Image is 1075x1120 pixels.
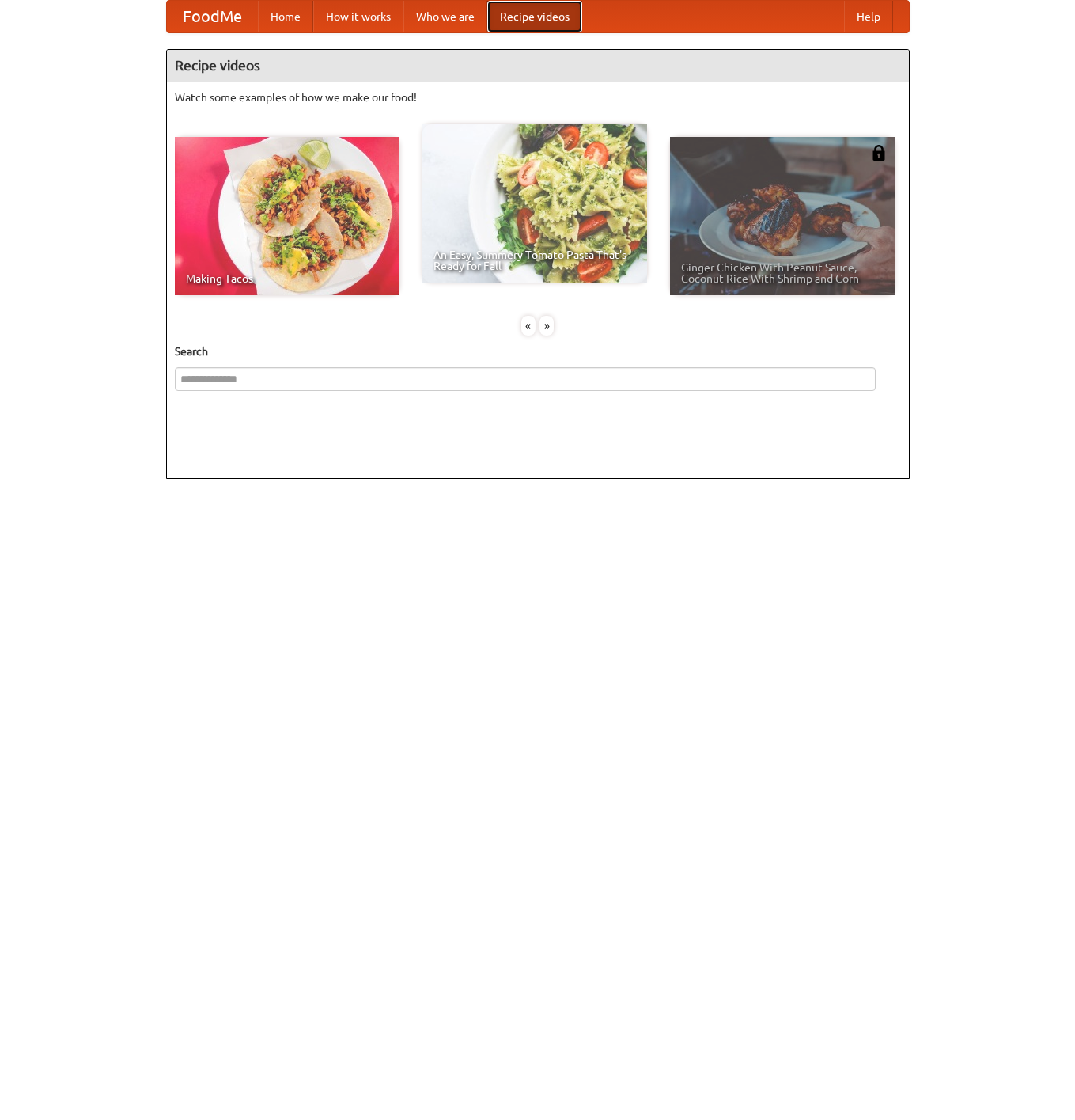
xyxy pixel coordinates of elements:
h4: Recipe videos [167,50,909,82]
div: « [521,316,536,336]
h5: Search [175,344,901,359]
div: » [539,316,554,336]
a: How it works [313,1,403,32]
span: An Easy, Summery Tomato Pasta That's Ready for Fall [433,249,636,271]
p: Watch some examples of how we make our food! [175,89,901,105]
a: Home [258,1,313,32]
a: Recipe videos [487,1,582,32]
a: FoodMe [167,1,258,32]
span: Making Tacos [186,273,388,284]
a: Who we are [403,1,487,32]
a: An Easy, Summery Tomato Pasta That's Ready for Fall [422,124,647,283]
a: Making Tacos [175,137,399,295]
a: Help [844,1,893,32]
img: 483408.png [871,145,887,161]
